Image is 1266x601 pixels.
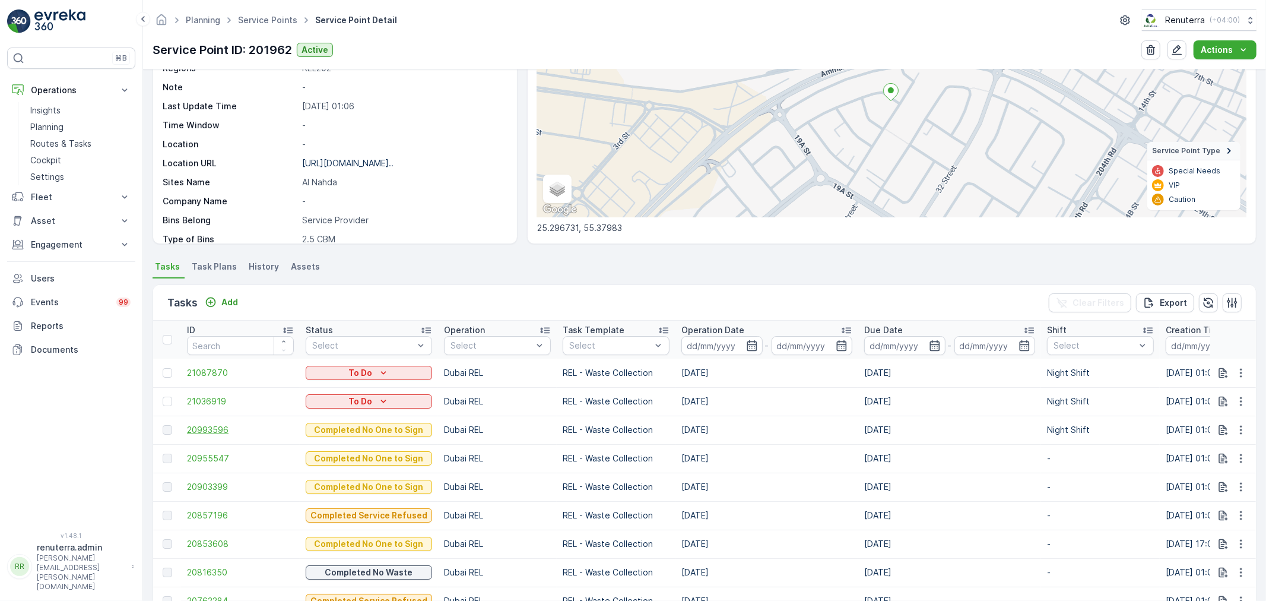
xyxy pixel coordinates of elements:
[302,119,505,131] p: -
[31,239,112,251] p: Engagement
[187,481,294,493] a: 20903399
[155,261,180,273] span: Tasks
[563,324,624,336] p: Task Template
[31,273,131,284] p: Users
[221,296,238,308] p: Add
[31,84,112,96] p: Operations
[306,324,333,336] p: Status
[306,423,432,437] button: Completed No One to Sign
[31,215,112,227] p: Asset
[438,501,557,530] td: Dubai REL
[306,508,432,523] button: Completed Service Refused
[1166,336,1247,355] input: dd/mm/yyyy
[187,424,294,436] a: 20993596
[37,553,126,591] p: [PERSON_NAME][EMAIL_ADDRESS][PERSON_NAME][DOMAIN_NAME]
[7,10,31,33] img: logo
[163,176,297,188] p: Sites Name
[291,261,320,273] span: Assets
[7,185,135,209] button: Fleet
[163,368,172,378] div: Toggle Row Selected
[675,359,858,387] td: [DATE]
[163,195,297,207] p: Company Name
[7,338,135,362] a: Documents
[772,336,853,355] input: dd/mm/yyyy
[30,121,64,133] p: Planning
[200,295,243,309] button: Add
[444,324,485,336] p: Operation
[1041,473,1160,501] td: -
[315,424,424,436] p: Completed No One to Sign
[1049,293,1131,312] button: Clear Filters
[163,233,297,245] p: Type of Bins
[163,214,297,226] p: Bins Belong
[557,473,675,501] td: REL - Waste Collection
[187,367,294,379] a: 21087870
[438,530,557,558] td: Dubai REL
[1041,416,1160,444] td: Night Shift
[297,43,333,57] button: Active
[187,396,294,407] span: 21036919
[302,81,505,93] p: -
[7,290,135,314] a: Events99
[7,78,135,102] button: Operations
[1054,340,1135,352] p: Select
[30,171,64,183] p: Settings
[186,15,220,25] a: Planning
[119,298,128,307] p: 99
[325,567,413,578] p: Completed No Waste
[1041,558,1160,587] td: -
[30,154,61,166] p: Cockpit
[302,176,505,188] p: Al Nahda
[163,157,297,169] p: Location URL
[954,336,1036,355] input: dd/mm/yyyy
[675,444,858,473] td: [DATE]
[557,416,675,444] td: REL - Waste Collection
[540,202,579,217] a: Open this area in Google Maps (opens a new window)
[7,209,135,233] button: Asset
[858,473,1041,501] td: [DATE]
[163,138,297,150] p: Location
[26,152,135,169] a: Cockpit
[163,425,172,435] div: Toggle Row Selected
[187,567,294,578] a: 20816350
[1047,324,1067,336] p: Shift
[675,416,858,444] td: [DATE]
[306,366,432,380] button: To Do
[31,344,131,356] p: Documents
[10,557,29,576] div: RR
[155,18,168,28] a: Homepage
[31,191,112,203] p: Fleet
[187,453,294,464] span: 20955547
[557,444,675,473] td: REL - Waste Collection
[675,530,858,558] td: [DATE]
[26,119,135,135] a: Planning
[163,119,297,131] p: Time Window
[1142,10,1257,31] button: Renuterra(+04:00)
[315,538,424,550] p: Completed No One to Sign
[438,359,557,387] td: Dubai REL
[557,530,675,558] td: REL - Waste Collection
[163,100,297,112] p: Last Update Time
[37,542,126,553] p: renuterra.admin
[858,501,1041,530] td: [DATE]
[537,222,1246,234] p: 25.296731, 55.37983
[34,10,85,33] img: logo_light-DOdMpM7g.png
[302,44,328,56] p: Active
[858,558,1041,587] td: [DATE]
[858,416,1041,444] td: [DATE]
[1169,195,1195,204] p: Caution
[681,324,744,336] p: Operation Date
[1041,359,1160,387] td: Night Shift
[163,482,172,492] div: Toggle Row Selected
[163,81,297,93] p: Note
[167,295,198,311] p: Tasks
[7,532,135,539] span: v 1.48.1
[310,510,427,521] p: Completed Service Refused
[1169,166,1220,176] p: Special Needs
[557,501,675,530] td: REL - Waste Collection
[187,538,294,550] a: 20853608
[306,394,432,409] button: To Do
